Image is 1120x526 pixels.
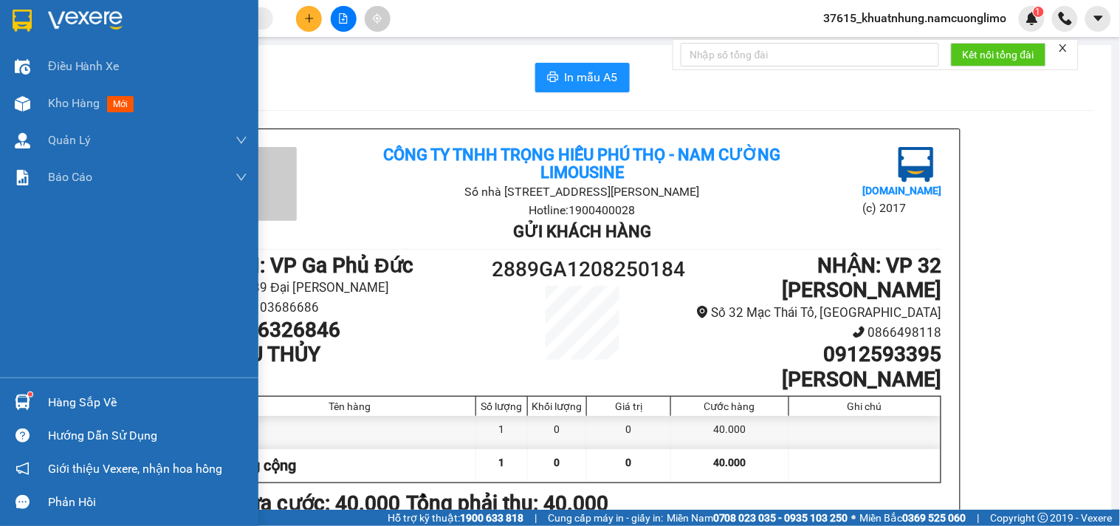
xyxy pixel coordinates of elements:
span: file-add [338,13,348,24]
li: Hotline: 1900400028 [343,201,822,219]
span: message [16,495,30,509]
span: copyright [1038,513,1048,523]
div: Tên hàng [228,400,473,412]
img: icon-new-feature [1025,12,1039,25]
sup: 1 [1034,7,1044,17]
b: GỬI : VP Ga Phủ Đức [223,253,414,278]
div: Ghi chú [793,400,937,412]
button: file-add [331,6,357,32]
div: 0 [587,416,671,449]
span: down [236,134,247,146]
li: Số nhà [STREET_ADDRESS][PERSON_NAME] [343,182,822,201]
span: question-circle [16,428,30,443]
div: 1 [476,416,528,449]
span: aim [372,13,382,24]
span: 0 [554,457,560,468]
input: Nhập số tổng đài [681,43,939,66]
button: Kết nối tổng đài [951,43,1046,66]
span: Kết nối tổng đài [963,47,1034,63]
span: caret-down [1092,12,1105,25]
button: printerIn mẫu A5 [535,63,630,92]
span: phone [853,326,865,338]
b: Tổng phải thu: 40.000 [407,491,609,516]
span: printer [547,71,559,85]
span: 40.000 [713,457,746,468]
li: Số nhà [STREET_ADDRESS][PERSON_NAME] [138,62,617,81]
span: 0 [626,457,632,468]
img: warehouse-icon [15,59,30,75]
span: | [978,510,980,526]
sup: 1 [28,392,32,397]
h1: 0916326846 [223,318,492,343]
h1: 2889GA1208250184 [492,253,673,286]
button: aim [365,6,391,32]
span: Hỗ trợ kỹ thuật: [388,510,523,526]
span: Miền Bắc [860,510,966,526]
li: Hotline: 1900400028 [138,81,617,99]
img: warehouse-icon [15,96,30,112]
span: 37615_khuatnhung.namcuonglimo [812,9,1019,27]
span: Giới thiệu Vexere, nhận hoa hồng [48,460,222,478]
b: Công ty TNHH Trọng Hiếu Phú Thọ - Nam Cường Limousine [179,17,577,58]
div: Phản hồi [48,491,247,513]
span: Báo cáo [48,168,92,186]
b: Công ty TNHH Trọng Hiếu Phú Thọ - Nam Cường Limousine [383,146,780,182]
strong: 1900 633 818 [460,512,523,524]
img: phone-icon [1059,12,1072,25]
span: | [535,510,537,526]
div: Khối lượng [532,400,583,412]
strong: 0369 525 060 [903,512,966,524]
img: warehouse-icon [15,394,30,410]
div: TP [224,416,477,449]
span: Tổng cộng [228,457,297,474]
span: ⚪️ [852,515,856,521]
img: solution-icon [15,170,30,185]
span: down [236,171,247,183]
b: Gửi khách hàng [513,222,651,241]
h1: 0912593395 [672,342,941,367]
div: 40.000 [671,416,789,449]
div: 0 [528,416,587,449]
span: environment [696,306,709,318]
strong: 0708 023 035 - 0935 103 250 [713,512,848,524]
span: 1 [499,457,505,468]
div: Số lượng [480,400,523,412]
span: 1 [1036,7,1041,17]
div: Cước hàng [675,400,784,412]
li: 0866498118 [672,323,941,343]
span: Miền Nam [667,510,848,526]
li: 2889 Đại [PERSON_NAME] [223,278,492,298]
span: mới [107,96,134,112]
div: Hướng dẫn sử dụng [48,425,247,447]
span: Quản Lý [48,131,91,149]
span: In mẫu A5 [565,68,618,86]
li: 02103686686 [223,298,492,318]
li: (c) 2017 [862,199,941,217]
span: Kho hàng [48,96,100,110]
div: Hàng sắp về [48,392,247,414]
img: warehouse-icon [15,133,30,148]
b: [DOMAIN_NAME] [862,185,941,197]
button: plus [296,6,322,32]
h1: THU THỦY [223,342,492,367]
span: notification [16,462,30,476]
b: Chưa cước : 40.000 [223,491,401,516]
img: logo.jpg [899,147,934,182]
b: NHẬN : VP 32 [PERSON_NAME] [783,253,942,303]
div: Giá trị [591,400,667,412]
span: plus [304,13,315,24]
span: Điều hành xe [48,57,120,75]
h1: [PERSON_NAME] [672,367,941,392]
span: Cung cấp máy in - giấy in: [548,510,663,526]
img: logo-vxr [13,10,32,32]
li: Số 32 Mạc Thái Tổ, [GEOGRAPHIC_DATA] [672,303,941,323]
button: caret-down [1085,6,1111,32]
span: close [1058,43,1068,53]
